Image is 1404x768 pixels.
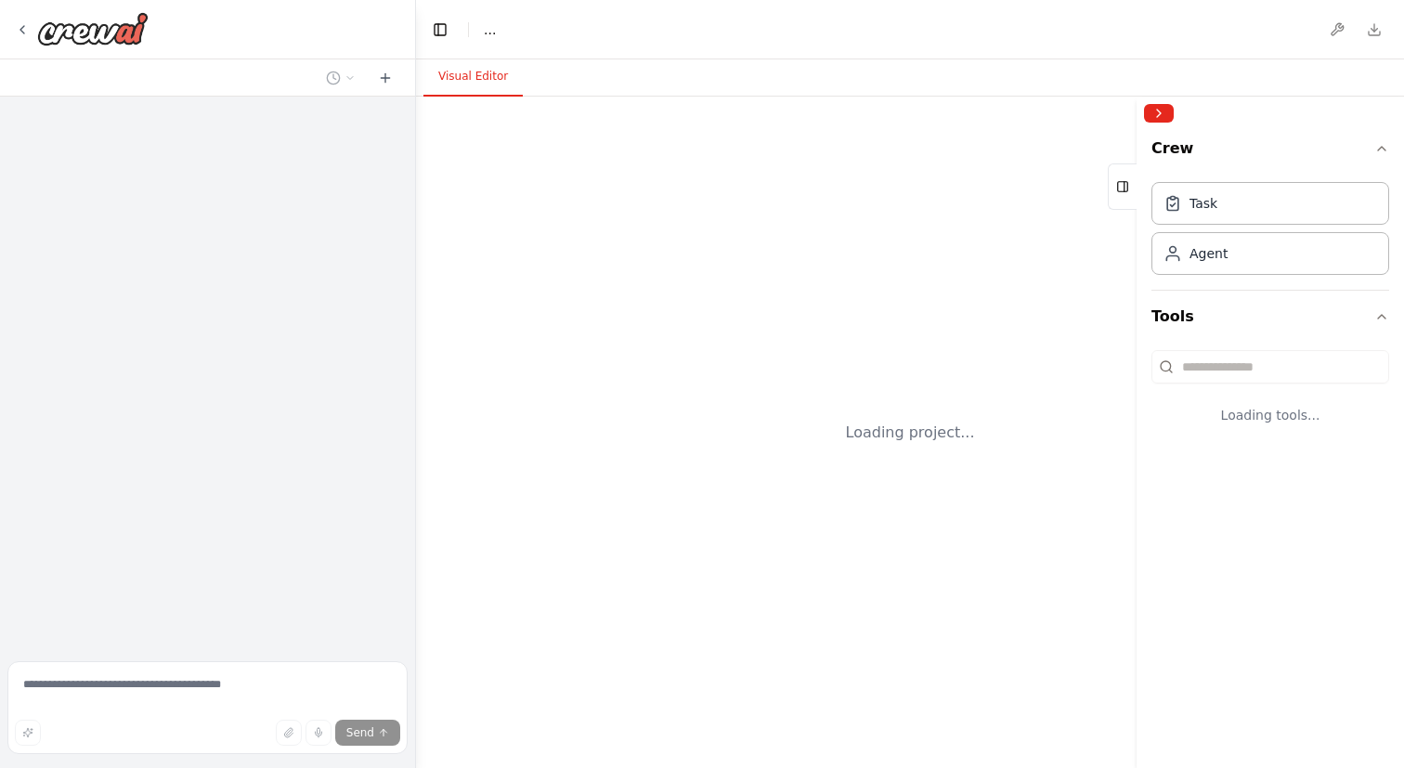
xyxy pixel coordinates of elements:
[484,20,496,39] nav: breadcrumb
[370,67,400,89] button: Start a new chat
[427,17,453,43] button: Hide left sidebar
[15,720,41,746] button: Improve this prompt
[1151,291,1389,343] button: Tools
[305,720,331,746] button: Click to speak your automation idea
[1151,175,1389,290] div: Crew
[423,58,523,97] button: Visual Editor
[276,720,302,746] button: Upload files
[1144,104,1174,123] button: Collapse right sidebar
[1151,343,1389,454] div: Tools
[1151,391,1389,439] div: Loading tools...
[1189,194,1217,213] div: Task
[346,725,374,740] span: Send
[318,67,363,89] button: Switch to previous chat
[846,422,975,444] div: Loading project...
[335,720,400,746] button: Send
[1151,130,1389,175] button: Crew
[37,12,149,46] img: Logo
[484,20,496,39] span: ...
[1189,244,1228,263] div: Agent
[1129,97,1144,768] button: Toggle Sidebar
